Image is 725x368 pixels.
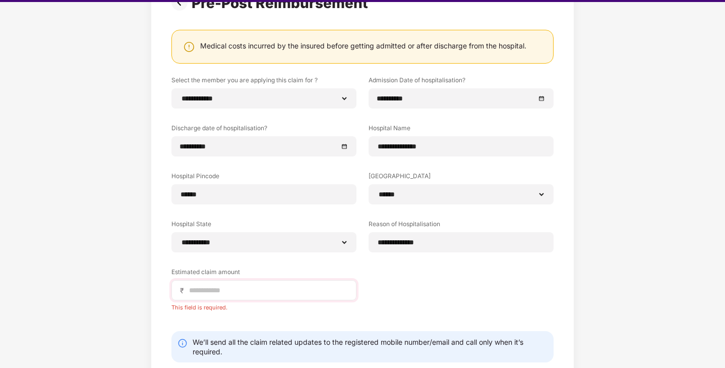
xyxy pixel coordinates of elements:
label: Admission Date of hospitalisation? [369,76,554,88]
div: Medical costs incurred by the insured before getting admitted or after discharge from the hospital. [200,41,526,50]
img: svg+xml;base64,PHN2ZyBpZD0iV2FybmluZ18tXzI0eDI0IiBkYXRhLW5hbWU9Ildhcm5pbmcgLSAyNHgyNCIgeG1sbnM9Im... [183,41,195,53]
label: [GEOGRAPHIC_DATA] [369,172,554,184]
label: Hospital State [171,220,356,232]
div: This field is required. [171,300,356,311]
span: ₹ [180,286,188,295]
div: We’ll send all the claim related updates to the registered mobile number/email and call only when... [193,337,548,356]
label: Hospital Name [369,124,554,136]
label: Estimated claim amount [171,268,356,280]
label: Discharge date of hospitalisation? [171,124,356,136]
label: Select the member you are applying this claim for ? [171,76,356,88]
label: Hospital Pincode [171,172,356,184]
label: Reason of Hospitalisation [369,220,554,232]
img: svg+xml;base64,PHN2ZyBpZD0iSW5mby0yMHgyMCIgeG1sbnM9Imh0dHA6Ly93d3cudzMub3JnLzIwMDAvc3ZnIiB3aWR0aD... [177,338,188,348]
